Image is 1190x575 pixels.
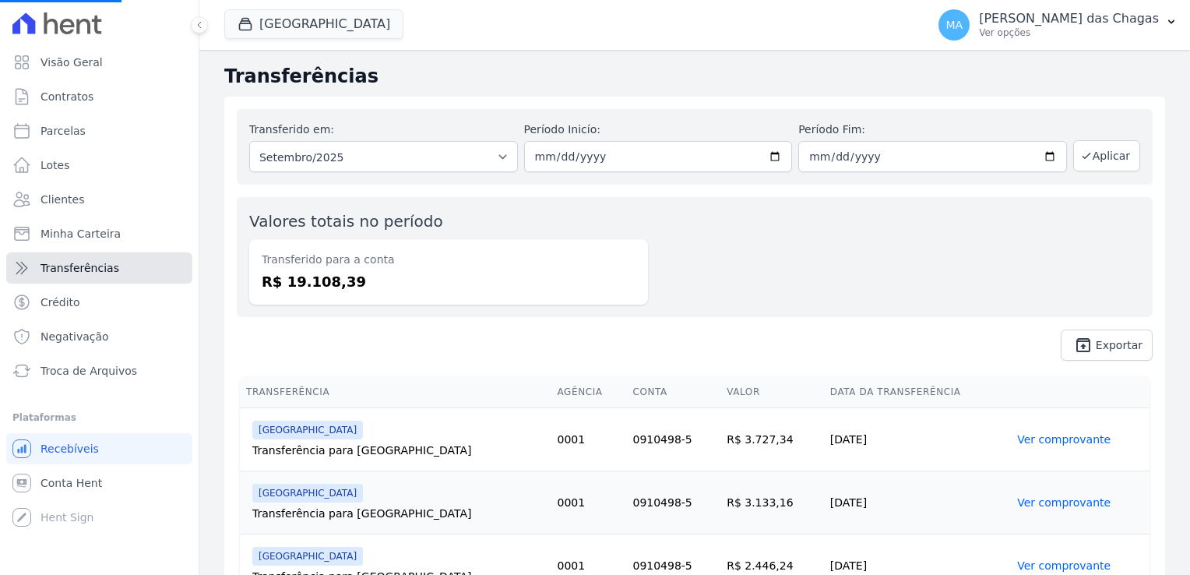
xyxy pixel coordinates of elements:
[6,287,192,318] a: Crédito
[1017,433,1111,446] a: Ver comprovante
[824,376,1011,408] th: Data da Transferência
[249,123,334,136] label: Transferido em:
[6,218,192,249] a: Minha Carteira
[720,408,824,471] td: R$ 3.727,34
[40,363,137,379] span: Troca de Arquivos
[1074,336,1093,355] i: unarchive
[252,506,544,521] div: Transferência para [GEOGRAPHIC_DATA]
[551,376,626,408] th: Agência
[6,115,192,146] a: Parcelas
[40,157,70,173] span: Lotes
[979,26,1159,39] p: Ver opções
[40,295,80,310] span: Crédito
[240,376,551,408] th: Transferência
[6,467,192,499] a: Conta Hent
[252,484,363,503] span: [GEOGRAPHIC_DATA]
[6,252,192,284] a: Transferências
[262,252,635,268] dt: Transferido para a conta
[824,408,1011,471] td: [DATE]
[40,89,93,104] span: Contratos
[626,376,720,408] th: Conta
[626,408,720,471] td: 0910498-5
[6,81,192,112] a: Contratos
[40,226,121,242] span: Minha Carteira
[1073,140,1140,171] button: Aplicar
[224,9,403,39] button: [GEOGRAPHIC_DATA]
[40,441,99,457] span: Recebíveis
[252,547,363,566] span: [GEOGRAPHIC_DATA]
[40,329,109,344] span: Negativação
[945,19,963,30] span: MA
[824,471,1011,534] td: [DATE]
[798,122,1067,138] label: Período Fim:
[926,3,1190,47] button: MA [PERSON_NAME] das Chagas Ver opções
[40,55,103,70] span: Visão Geral
[720,471,824,534] td: R$ 3.133,16
[6,150,192,181] a: Lotes
[1061,330,1153,361] a: unarchive Exportar
[6,47,192,78] a: Visão Geral
[262,271,635,292] dd: R$ 19.108,39
[224,62,1165,90] h2: Transferências
[6,433,192,464] a: Recebíveis
[12,408,186,427] div: Plataformas
[1096,340,1142,350] span: Exportar
[6,355,192,386] a: Troca de Arquivos
[40,192,84,207] span: Clientes
[551,471,626,534] td: 0001
[626,471,720,534] td: 0910498-5
[249,212,443,231] label: Valores totais no período
[1017,496,1111,509] a: Ver comprovante
[252,443,544,458] div: Transferência para [GEOGRAPHIC_DATA]
[524,122,793,138] label: Período Inicío:
[40,260,119,276] span: Transferências
[551,408,626,471] td: 0001
[40,475,102,491] span: Conta Hent
[979,11,1159,26] p: [PERSON_NAME] das Chagas
[6,184,192,215] a: Clientes
[6,321,192,352] a: Negativação
[720,376,824,408] th: Valor
[252,421,363,439] span: [GEOGRAPHIC_DATA]
[40,123,86,139] span: Parcelas
[1017,559,1111,572] a: Ver comprovante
